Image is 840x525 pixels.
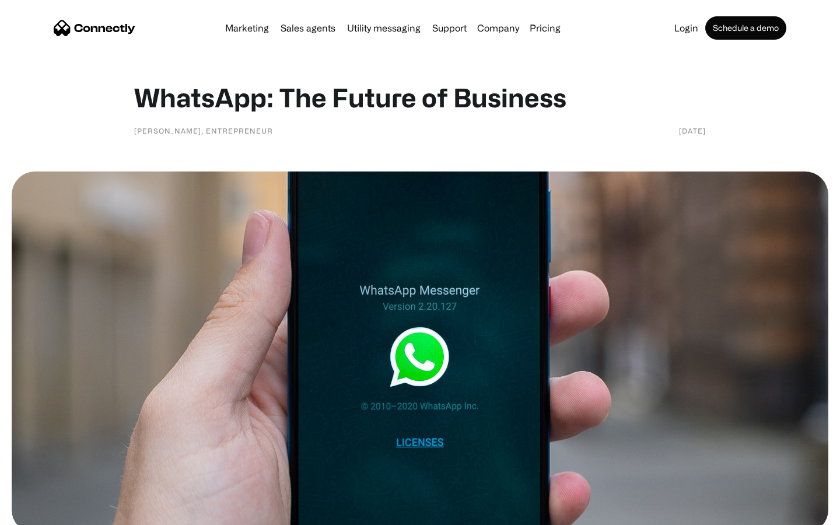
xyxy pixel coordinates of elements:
ul: Language list [23,505,70,521]
a: Utility messaging [342,23,425,33]
aside: Language selected: English [12,505,70,521]
a: Marketing [220,23,274,33]
div: [PERSON_NAME], Entrepreneur [134,125,273,136]
a: Sales agents [276,23,340,33]
a: Support [428,23,471,33]
a: Login [670,23,703,33]
div: [DATE] [679,125,706,136]
a: Pricing [525,23,565,33]
div: Company [477,20,519,36]
a: Schedule a demo [705,16,786,40]
h1: WhatsApp: The Future of Business [134,82,706,113]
